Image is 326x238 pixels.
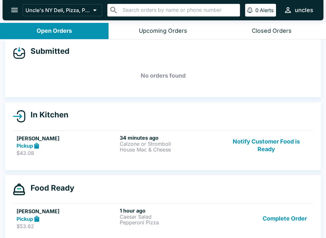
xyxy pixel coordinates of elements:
[37,27,72,35] div: Open Orders
[121,6,237,15] input: Search orders by name or phone number
[17,207,117,215] h5: [PERSON_NAME]
[260,7,273,13] p: Alerts
[17,216,33,222] strong: Pickup
[17,150,117,156] p: $43.08
[252,27,292,35] div: Closed Orders
[120,135,220,141] h6: 34 minutes ago
[25,46,69,56] h4: Submitted
[120,214,220,220] p: Caesar Salad
[17,143,33,149] strong: Pickup
[120,147,220,152] p: House Mac & Cheese
[13,130,313,160] a: [PERSON_NAME]Pickup$43.0834 minutes agoCalzone or StromboliHouse Mac & CheeseNotify Customer Food...
[17,223,117,229] p: $53.62
[120,220,220,225] p: Pepperoni Pizza
[23,4,102,16] button: Uncle's NY Deli, Pizza, Pasta & Subs
[13,203,313,233] a: [PERSON_NAME]Pickup$53.621 hour agoCaesar SaladPepperoni PizzaComplete Order
[25,7,90,13] p: Uncle's NY Deli, Pizza, Pasta & Subs
[255,7,259,13] p: 0
[260,207,309,229] button: Complete Order
[6,2,23,18] button: open drawer
[120,207,220,214] h6: 1 hour ago
[120,141,220,147] p: Calzone or Stromboli
[281,3,316,17] button: uncles
[25,110,68,120] h4: In Kitchen
[25,183,74,193] h4: Food Ready
[223,135,309,157] button: Notify Customer Food is Ready
[295,6,313,14] div: uncles
[139,27,187,35] div: Upcoming Orders
[13,64,313,87] h5: No orders found
[17,135,117,142] h5: [PERSON_NAME]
